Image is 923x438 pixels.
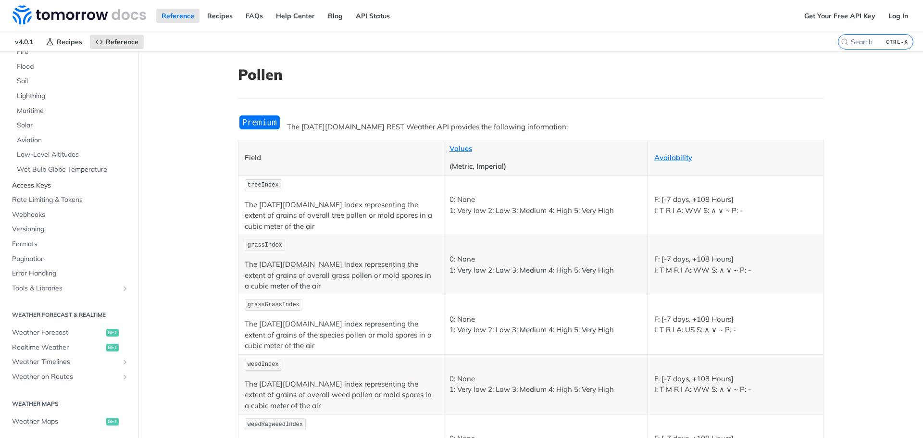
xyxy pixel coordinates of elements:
[449,254,641,275] p: 0: None 1: Very low 2: Low 3: Medium 4: High 5: Very High
[17,136,129,145] span: Aviation
[248,361,279,368] span: weedIndex
[17,76,129,86] span: Soil
[238,66,823,83] h1: Pollen
[7,311,131,319] h2: Weather Forecast & realtime
[12,5,146,25] img: Tomorrow.io Weather API Docs
[245,259,437,292] p: The [DATE][DOMAIN_NAME] index representing the extent of grains of overall grass pollen or mold s...
[17,47,129,57] span: Fire
[884,37,911,47] kbd: CTRL-K
[654,314,817,336] p: F: [-7 days, +108 Hours] I: T R I A: US S: ∧ ∨ ~ P: -
[7,370,131,384] a: Weather on RoutesShow subpages for Weather on Routes
[106,418,119,425] span: get
[449,374,641,395] p: 0: None 1: Very low 2: Low 3: Medium 4: High 5: Very High
[323,9,348,23] a: Blog
[17,91,129,101] span: Lightning
[238,122,823,133] p: The [DATE][DOMAIN_NAME] REST Weather API provides the following information:
[245,379,437,412] p: The [DATE][DOMAIN_NAME] index representing the extent of grains of overall weed pollen or mold sp...
[12,195,129,205] span: Rate Limiting & Tokens
[12,104,131,118] a: Maritime
[248,301,299,308] span: grassGrassIndex
[654,194,817,216] p: F: [-7 days, +108 Hours] I: T R I A: WW S: ∧ ∨ ~ P: -
[12,417,104,426] span: Weather Maps
[7,237,131,251] a: Formats
[90,35,144,49] a: Reference
[350,9,395,23] a: API Status
[12,225,129,234] span: Versioning
[449,144,472,153] a: Values
[7,414,131,429] a: Weather Mapsget
[7,178,131,193] a: Access Keys
[245,200,437,232] p: The [DATE][DOMAIN_NAME] index representing the extent of grains of overall tree pollen or mold sp...
[156,9,200,23] a: Reference
[248,242,282,249] span: grassIndex
[12,118,131,133] a: Solar
[248,182,279,188] span: treeIndex
[17,121,129,130] span: Solar
[12,210,129,220] span: Webhooks
[799,9,881,23] a: Get Your Free API Key
[248,421,303,428] span: weedRagweedIndex
[7,193,131,207] a: Rate Limiting & Tokens
[654,374,817,395] p: F: [-7 days, +108 Hours] I: T M R I A: WW S: ∧ ∨ ~ P: -
[12,181,129,190] span: Access Keys
[7,222,131,237] a: Versioning
[449,194,641,216] p: 0: None 1: Very low 2: Low 3: Medium 4: High 5: Very High
[12,148,131,162] a: Low-Level Altitudes
[12,254,129,264] span: Pagination
[449,314,641,336] p: 0: None 1: Very low 2: Low 3: Medium 4: High 5: Very High
[240,9,268,23] a: FAQs
[12,45,131,59] a: Fire
[17,165,129,175] span: Wet Bulb Globe Temperature
[7,355,131,369] a: Weather TimelinesShow subpages for Weather Timelines
[841,38,848,46] svg: Search
[106,344,119,351] span: get
[12,239,129,249] span: Formats
[12,163,131,177] a: Wet Bulb Globe Temperature
[12,284,119,293] span: Tools & Libraries
[12,269,129,278] span: Error Handling
[7,340,131,355] a: Realtime Weatherget
[10,35,38,49] span: v4.0.1
[654,153,692,162] a: Availability
[202,9,238,23] a: Recipes
[121,373,129,381] button: Show subpages for Weather on Routes
[121,358,129,366] button: Show subpages for Weather Timelines
[12,89,131,103] a: Lightning
[245,319,437,351] p: The [DATE][DOMAIN_NAME] index representing the extent of grains of the species pollen or mold spo...
[57,38,82,46] span: Recipes
[271,9,320,23] a: Help Center
[12,372,119,382] span: Weather on Routes
[12,74,131,88] a: Soil
[12,328,104,338] span: Weather Forecast
[7,325,131,340] a: Weather Forecastget
[12,133,131,148] a: Aviation
[245,152,437,163] p: Field
[12,357,119,367] span: Weather Timelines
[7,266,131,281] a: Error Handling
[7,252,131,266] a: Pagination
[17,150,129,160] span: Low-Level Altitudes
[106,329,119,337] span: get
[449,161,641,172] p: (Metric, Imperial)
[106,38,138,46] span: Reference
[41,35,87,49] a: Recipes
[17,62,129,72] span: Flood
[17,106,129,116] span: Maritime
[654,254,817,275] p: F: [-7 days, +108 Hours] I: T M R I A: WW S: ∧ ∨ ~ P: -
[7,400,131,408] h2: Weather Maps
[12,60,131,74] a: Flood
[883,9,913,23] a: Log In
[7,208,131,222] a: Webhooks
[12,343,104,352] span: Realtime Weather
[121,285,129,292] button: Show subpages for Tools & Libraries
[7,281,131,296] a: Tools & LibrariesShow subpages for Tools & Libraries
